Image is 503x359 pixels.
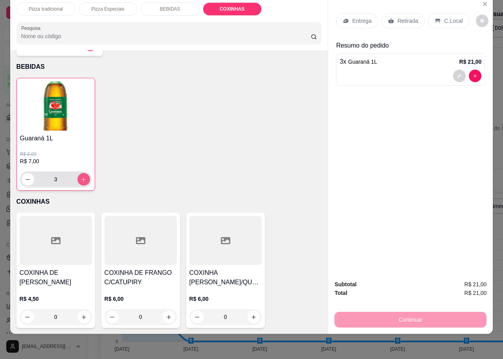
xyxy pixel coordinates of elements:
button: decrease-product-quantity [191,311,204,323]
label: Pesquisa [21,25,43,31]
button: increase-product-quantity [77,173,90,186]
span: R$ 21,00 [464,289,487,297]
h4: COXINHA [PERSON_NAME]/QUEIJO COALHO [189,268,262,287]
h4: Guaraná 1L [20,134,92,143]
img: product-image [20,81,92,131]
strong: Total [334,290,347,296]
p: BEBIDAS [17,62,322,72]
p: R$ 6,00 [105,295,177,303]
p: Retirada [397,17,418,25]
h4: COXINHA DE [PERSON_NAME] [20,268,92,287]
span: Guaraná 1L [348,59,377,65]
p: R$ 7,00 [20,157,92,165]
button: decrease-product-quantity [453,70,466,82]
p: BEBIDAS [160,6,180,12]
p: Entrega [352,17,371,25]
p: Pizza Especiais [92,6,125,12]
button: increase-product-quantity [78,311,90,323]
p: R$ 21,00 [459,58,482,66]
button: decrease-product-quantity [106,311,119,323]
button: decrease-product-quantity [469,70,481,82]
button: increase-product-quantity [163,311,175,323]
strong: Subtotal [334,281,356,287]
input: Pesquisa [21,32,311,40]
p: C.Local [444,17,463,25]
p: Pizza tradicional [29,6,63,12]
p: R$ 6,00 [189,295,262,303]
p: R$ 4,50 [20,295,92,303]
button: decrease-product-quantity [21,311,34,323]
p: 3 x [340,57,377,66]
h4: COXINHA DE FRANGO C/CATUPIRY [105,268,177,287]
button: decrease-product-quantity [22,173,34,186]
p: COXINHAS [17,197,322,206]
p: COXINHAS [220,6,244,12]
button: decrease-product-quantity [476,15,488,27]
p: R$ 8,00 [20,151,92,157]
p: Resumo do pedido [336,41,485,50]
span: R$ 21,00 [464,280,487,289]
button: increase-product-quantity [248,311,260,323]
